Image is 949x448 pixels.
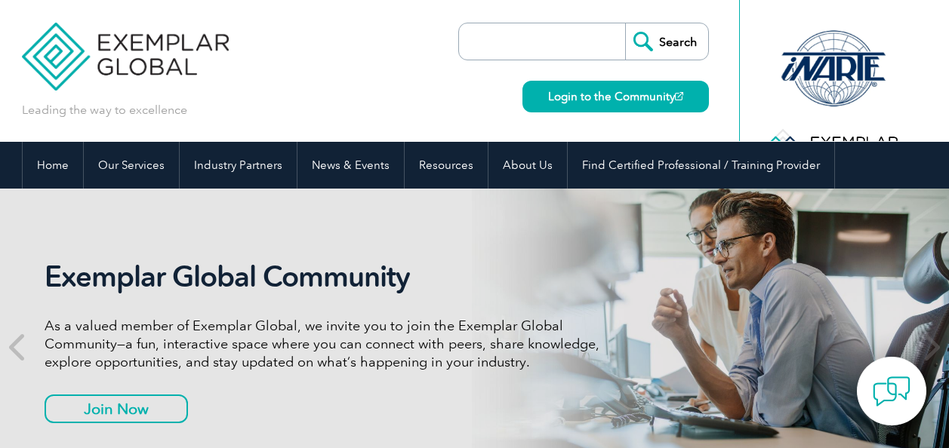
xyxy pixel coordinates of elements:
[405,142,488,189] a: Resources
[180,142,297,189] a: Industry Partners
[488,142,567,189] a: About Us
[568,142,834,189] a: Find Certified Professional / Training Provider
[23,142,83,189] a: Home
[873,373,910,410] img: contact-chat.png
[45,394,188,423] a: Join Now
[84,142,179,189] a: Our Services
[522,81,709,112] a: Login to the Community
[675,92,683,100] img: open_square.png
[45,317,611,371] p: As a valued member of Exemplar Global, we invite you to join the Exemplar Global Community—a fun,...
[625,23,708,60] input: Search
[297,142,404,189] a: News & Events
[22,102,187,118] p: Leading the way to excellence
[45,259,611,294] h2: Exemplar Global Community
